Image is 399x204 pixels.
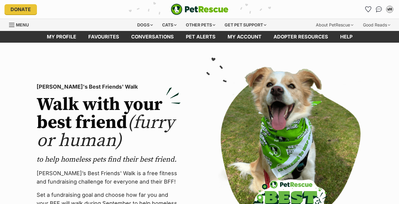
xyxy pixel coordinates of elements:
p: to help homeless pets find their best friend. [37,155,181,164]
a: Help [334,31,358,43]
a: Adopter resources [268,31,334,43]
a: My account [222,31,268,43]
a: Conversations [374,5,384,14]
span: (furry or human) [37,111,174,152]
img: logo-e224e6f780fb5917bec1dbf3a21bbac754714ae5b6737aabdf751b685950b380.svg [171,4,228,15]
a: Menu [9,19,33,30]
a: conversations [125,31,180,43]
p: [PERSON_NAME]’s Best Friends' Walk is a free fitness and fundraising challenge for everyone and t... [37,169,181,186]
a: PetRescue [171,4,228,15]
img: chat-41dd97257d64d25036548639549fe6c8038ab92f7586957e7f3b1b290dea8141.svg [376,6,382,12]
div: Cats [158,19,181,31]
div: Good Reads [359,19,394,31]
a: Favourites [363,5,373,14]
span: Menu [16,22,29,27]
div: Other pets [182,19,219,31]
div: vH [387,6,393,12]
p: [PERSON_NAME]'s Best Friends' Walk [37,83,181,91]
a: Pet alerts [180,31,222,43]
ul: Account quick links [363,5,394,14]
button: My account [385,5,394,14]
a: Favourites [82,31,125,43]
h2: Walk with your best friend [37,96,181,150]
a: Donate [5,4,37,14]
div: Dogs [133,19,157,31]
div: Get pet support [220,19,271,31]
div: About PetRescue [312,19,358,31]
a: My profile [41,31,82,43]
